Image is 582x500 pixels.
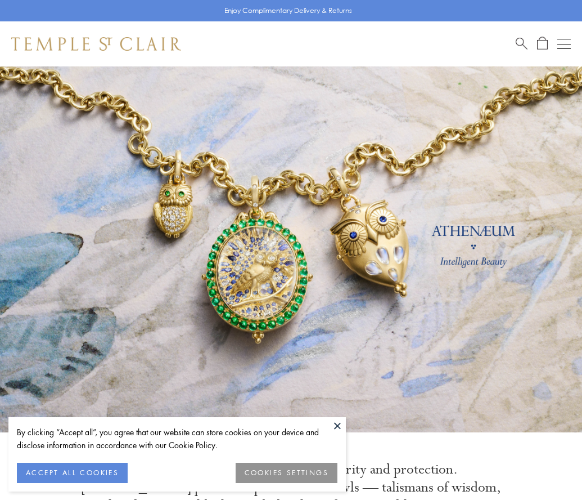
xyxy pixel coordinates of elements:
[17,463,128,483] button: ACCEPT ALL COOKIES
[17,426,337,452] div: By clicking “Accept all”, you agree that our website can store cookies on your device and disclos...
[516,37,527,51] a: Search
[557,37,571,51] button: Open navigation
[224,5,352,16] p: Enjoy Complimentary Delivery & Returns
[537,37,548,51] a: Open Shopping Bag
[11,37,181,51] img: Temple St. Clair
[236,463,337,483] button: COOKIES SETTINGS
